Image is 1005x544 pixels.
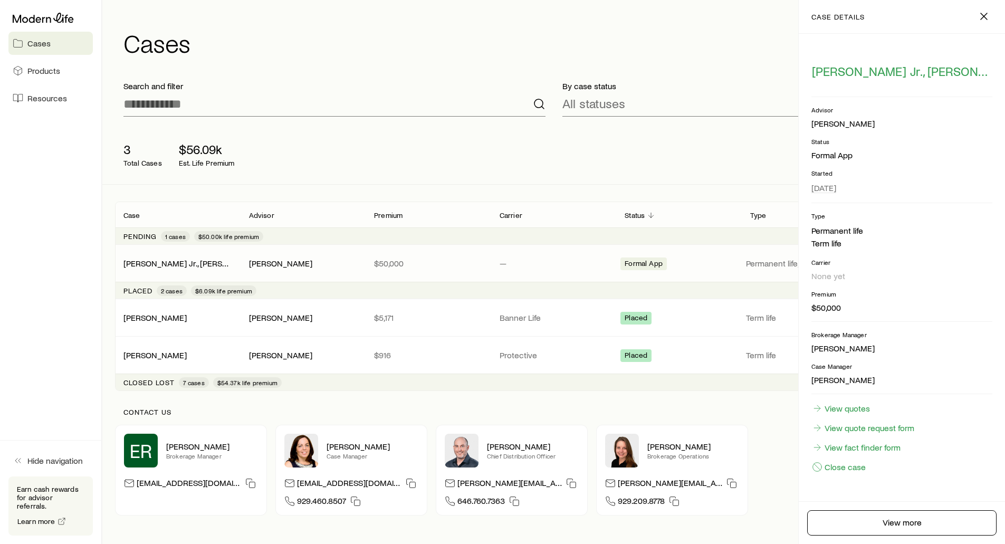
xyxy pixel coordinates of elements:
[562,96,625,111] p: All statuses
[123,159,162,167] p: Total Cases
[647,452,739,460] p: Brokerage Operations
[811,403,870,414] a: View quotes
[8,449,93,472] button: Hide navigation
[811,442,901,453] a: View fact finder form
[811,106,992,114] p: Advisor
[8,476,93,536] div: Earn cash rewards for advisor referrals.Learn more
[811,290,992,298] p: Premium
[166,441,258,452] p: [PERSON_NAME]
[625,211,645,219] p: Status
[750,211,767,219] p: Type
[8,32,93,55] a: Cases
[647,441,739,452] p: [PERSON_NAME]
[374,211,403,219] p: Premium
[374,258,483,269] p: $50,000
[625,351,647,362] span: Placed
[811,212,992,220] p: Type
[811,63,992,80] button: [PERSON_NAME] Jr., [PERSON_NAME]
[618,495,665,510] span: 929.209.8778
[137,478,241,492] p: [EMAIL_ADDRESS][DOMAIN_NAME]
[811,461,866,473] button: Close case
[500,350,608,360] p: Protective
[811,13,865,21] p: case details
[249,350,312,361] div: [PERSON_NAME]
[625,259,663,270] span: Formal App
[811,330,992,339] p: Brokerage Manager
[807,510,997,536] a: View more
[27,93,67,103] span: Resources
[625,313,647,325] span: Placed
[811,422,915,434] a: View quote request form
[249,312,312,323] div: [PERSON_NAME]
[457,495,505,510] span: 646.760.7363
[811,137,992,146] p: Status
[130,440,152,461] span: ER
[17,485,84,510] p: Earn cash rewards for advisor referrals.
[811,302,992,313] p: $50,000
[249,211,274,219] p: Advisor
[27,65,60,76] span: Products
[445,434,478,467] img: Dan Pierson
[123,142,162,157] p: 3
[500,312,608,323] p: Banner Life
[123,232,157,241] p: Pending
[123,211,140,219] p: Case
[811,375,992,385] p: [PERSON_NAME]
[811,224,992,237] li: Permanent life
[327,452,418,460] p: Case Manager
[811,237,992,250] li: Term life
[198,232,259,241] span: $50.00k life premium
[179,142,235,157] p: $56.09k
[811,362,992,370] p: Case Manager
[457,478,562,492] p: [PERSON_NAME][EMAIL_ADDRESS][DOMAIN_NAME]
[811,343,992,354] p: [PERSON_NAME]
[811,169,992,177] p: Started
[562,81,984,91] p: By case status
[327,441,418,452] p: [PERSON_NAME]
[811,271,992,281] p: None yet
[811,258,992,266] p: Carrier
[746,350,863,360] p: Term life
[123,350,187,360] a: [PERSON_NAME]
[500,211,522,219] p: Carrier
[195,287,252,295] span: $6.09k life premium
[500,258,608,269] p: —
[123,378,175,387] p: Closed lost
[123,350,187,361] div: [PERSON_NAME]
[618,478,722,492] p: [PERSON_NAME][EMAIL_ADDRESS][DOMAIN_NAME]
[811,118,875,129] div: [PERSON_NAME]
[183,378,205,387] span: 7 cases
[249,258,312,269] div: [PERSON_NAME]
[746,258,863,269] p: Permanent life, Term life
[487,441,579,452] p: [PERSON_NAME]
[115,202,992,391] div: Client cases
[165,232,186,241] span: 1 cases
[8,87,93,110] a: Resources
[605,434,639,467] img: Ellen Wall
[812,64,992,79] span: [PERSON_NAME] Jr., [PERSON_NAME]
[123,312,187,322] a: [PERSON_NAME]
[374,312,483,323] p: $5,171
[27,38,51,49] span: Cases
[284,434,318,467] img: Heather McKee
[123,258,263,268] a: [PERSON_NAME] Jr., [PERSON_NAME]
[166,452,258,460] p: Brokerage Manager
[123,312,187,323] div: [PERSON_NAME]
[27,455,83,466] span: Hide navigation
[17,518,55,525] span: Learn more
[217,378,277,387] span: $54.37k life premium
[374,350,483,360] p: $916
[123,408,984,416] p: Contact us
[297,478,401,492] p: [EMAIL_ADDRESS][DOMAIN_NAME]
[123,30,992,55] h1: Cases
[746,312,863,323] p: Term life
[123,258,232,269] div: [PERSON_NAME] Jr., [PERSON_NAME]
[297,495,346,510] span: 929.460.8507
[487,452,579,460] p: Chief Distribution Officer
[8,59,93,82] a: Products
[179,159,235,167] p: Est. Life Premium
[123,287,152,295] p: Placed
[811,150,992,160] p: Formal App
[123,81,545,91] p: Search and filter
[161,287,183,295] span: 2 cases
